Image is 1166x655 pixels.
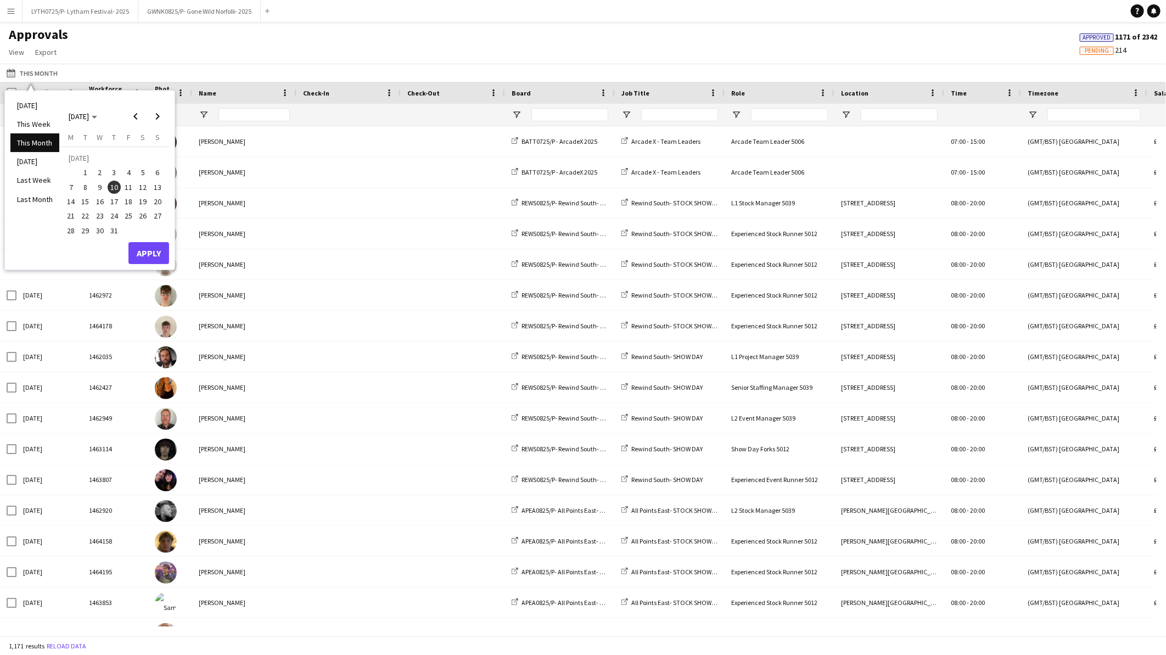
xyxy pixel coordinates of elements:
span: - [967,168,969,176]
span: BATT0725/P - ArcadeX 2025 [522,168,597,176]
button: 23-07-2025 [93,209,107,223]
a: APEA0825/P- All Points East- 2025 [512,598,613,607]
button: 24-07-2025 [107,209,121,223]
span: REWS0825/P- Rewind South- 2025 [522,475,613,484]
span: Approved [1083,34,1111,41]
span: REWS0825/P- Rewind South- 2025 [522,445,613,453]
div: 1462972 [82,280,148,310]
div: (GMT/BST) [GEOGRAPHIC_DATA] [1021,280,1147,310]
div: 1462427 [82,372,148,402]
span: 23 [93,209,106,222]
span: REWS0825/P- Rewind South- 2025 [522,260,613,268]
button: Open Filter Menu [731,110,741,120]
span: Pending [1085,47,1109,54]
div: (GMT/BST) [GEOGRAPHIC_DATA] [1021,464,1147,495]
div: [STREET_ADDRESS] [834,311,944,341]
button: 06-07-2025 [150,165,165,180]
button: This Month [4,66,60,80]
span: REWS0825/P- Rewind South- 2025 [522,414,613,422]
div: [PERSON_NAME] [192,311,296,341]
button: 09-07-2025 [93,180,107,194]
a: All Points East- STOCK SHOW DAY [621,537,724,545]
button: Open Filter Menu [621,110,631,120]
button: 31-07-2025 [107,223,121,237]
button: 07-07-2025 [64,180,78,194]
div: 1464158 [82,526,148,556]
span: Name [199,89,216,97]
span: T [112,132,116,142]
button: 08-07-2025 [78,180,92,194]
input: Name Filter Input [218,108,290,121]
div: [STREET_ADDRESS] [834,280,944,310]
span: All Points East- STOCK SHOW DAY [631,598,724,607]
a: REWS0825/P- Rewind South- 2025 [512,475,613,484]
span: Rewind South- SHOW DAY [631,352,703,361]
div: Arcade Team Leader 5006 [725,126,834,156]
span: 08:00 [951,229,966,238]
span: REWS0825/P- Rewind South- 2025 [522,322,613,330]
button: 28-07-2025 [64,223,78,237]
span: Workforce ID [89,85,128,101]
span: M [68,132,74,142]
div: L1 Project Manager 5039 [725,342,834,372]
a: Rewind South- SHOW DAY [621,352,703,361]
div: L1 Stock Manager 5039 [725,188,834,218]
a: Rewind South- SHOW DAY [621,383,703,391]
span: 31 [108,224,121,237]
input: Location Filter Input [861,108,938,121]
span: All Points East- STOCK SHOW DAY [631,537,724,545]
span: 17 [108,195,121,208]
span: REWS0825/P- Rewind South- 2025 [522,352,613,361]
div: (GMT/BST) [GEOGRAPHIC_DATA] [1021,495,1147,525]
div: [STREET_ADDRESS] [834,219,944,249]
span: 10 [108,181,121,194]
div: [PERSON_NAME][GEOGRAPHIC_DATA] [834,557,944,587]
a: All Points East- STOCK SHOW DAY [621,506,724,514]
div: [PERSON_NAME] [192,557,296,587]
div: [PERSON_NAME] [192,587,296,618]
span: Rewind South- STOCK SHOWDAY [631,322,722,330]
button: Open Filter Menu [841,110,851,120]
div: [DATE] [16,618,82,648]
span: 15:00 [970,168,985,176]
div: [PERSON_NAME] [192,434,296,464]
div: (GMT/BST) [GEOGRAPHIC_DATA] [1021,342,1147,372]
span: Export [35,47,57,57]
button: 22-07-2025 [78,209,92,223]
li: This Month [10,133,59,152]
input: Role Filter Input [751,108,828,121]
span: APEA0825/P- All Points East- 2025 [522,537,613,545]
button: 12-07-2025 [136,180,150,194]
a: Arcade X - Team Leaders [621,137,700,145]
span: Role [731,89,745,97]
li: Last Week [10,171,59,189]
a: REWS0825/P- Rewind South- 2025 [512,291,613,299]
a: Rewind South- STOCK SHOWDAY [621,260,722,268]
div: [PERSON_NAME] [192,372,296,402]
img: Millie Worthington [155,469,177,491]
button: 02-07-2025 [93,165,107,180]
div: [DATE] [16,372,82,402]
div: Show Day Forks 5012 [725,434,834,464]
span: REWS0825/P- Rewind South- 2025 [522,291,613,299]
span: 19 [137,195,150,208]
span: T [83,132,87,142]
button: 05-07-2025 [136,165,150,180]
div: 1462920 [82,495,148,525]
button: 21-07-2025 [64,209,78,223]
span: F [127,132,131,142]
span: 3 [108,166,121,180]
span: Rewind South- SHOW DAY [631,383,703,391]
span: Location [841,89,868,97]
div: (GMT/BST) [GEOGRAPHIC_DATA] [1021,188,1147,218]
span: All Points East- STOCK SHOW DAY [631,506,724,514]
span: Check-In [303,89,329,97]
div: (GMT/BST) [GEOGRAPHIC_DATA] [1021,587,1147,618]
div: [STREET_ADDRESS] [834,342,944,372]
button: GWNK0825/P- Gone Wild Norfolk- 2025 [138,1,261,22]
img: Daniel Bell [155,316,177,338]
span: 6 [151,166,164,180]
span: 26 [137,209,150,222]
span: Board [512,89,531,97]
div: Experienced Stock Runner 5012 [725,249,834,279]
